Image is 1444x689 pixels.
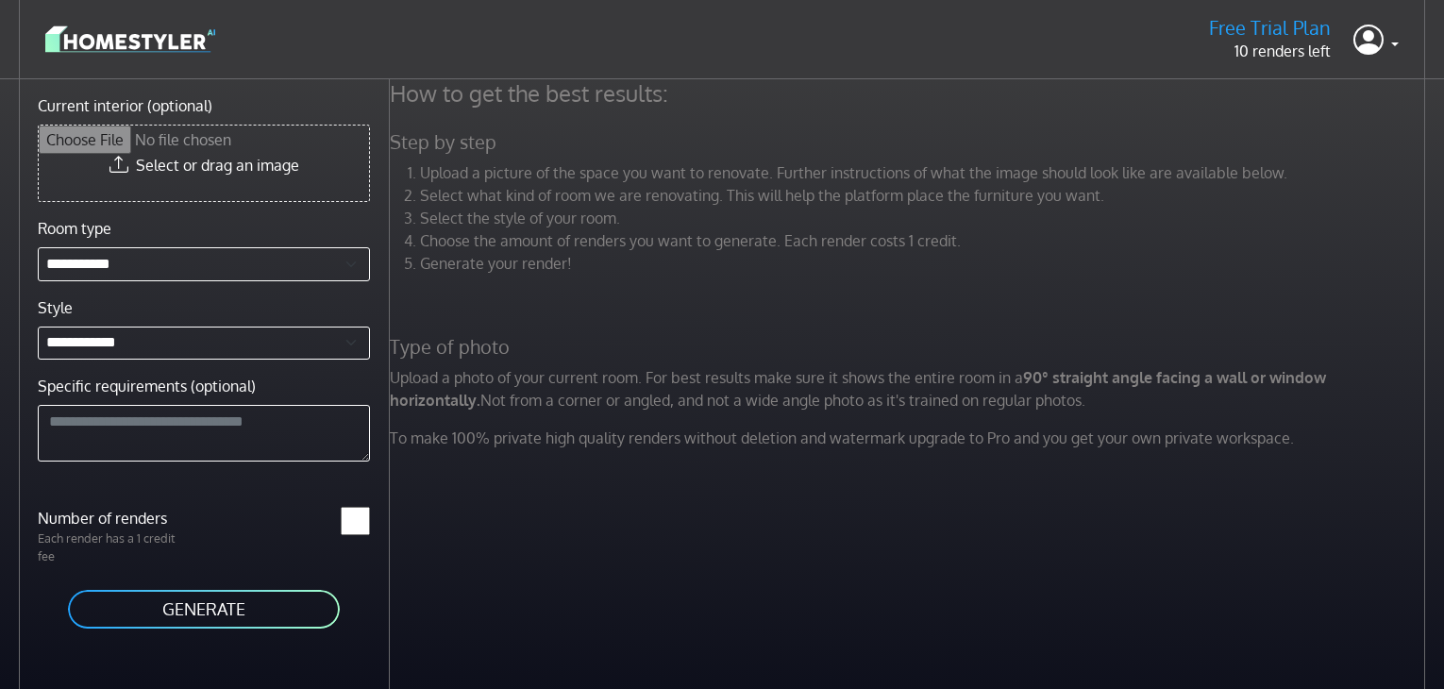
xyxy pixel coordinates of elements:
[420,184,1430,207] li: Select what kind of room we are renovating. This will help the platform place the furniture you w...
[420,161,1430,184] li: Upload a picture of the space you want to renovate. Further instructions of what the image should...
[378,79,1441,108] h4: How to get the best results:
[420,207,1430,229] li: Select the style of your room.
[1209,40,1331,62] p: 10 renders left
[38,94,212,117] label: Current interior (optional)
[38,375,256,397] label: Specific requirements (optional)
[26,529,204,565] p: Each render has a 1 credit fee
[26,507,204,529] label: Number of renders
[378,427,1441,449] p: To make 100% private high quality renders without deletion and watermark upgrade to Pro and you g...
[378,366,1441,412] p: Upload a photo of your current room. For best results make sure it shows the entire room in a Not...
[45,23,215,56] img: logo-3de290ba35641baa71223ecac5eacb59cb85b4c7fdf211dc9aaecaaee71ea2f8.svg
[66,588,342,630] button: GENERATE
[420,229,1430,252] li: Choose the amount of renders you want to generate. Each render costs 1 credit.
[378,335,1441,359] h5: Type of photo
[378,130,1441,154] h5: Step by step
[420,252,1430,275] li: Generate your render!
[38,296,73,319] label: Style
[1209,16,1331,40] h5: Free Trial Plan
[38,217,111,240] label: Room type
